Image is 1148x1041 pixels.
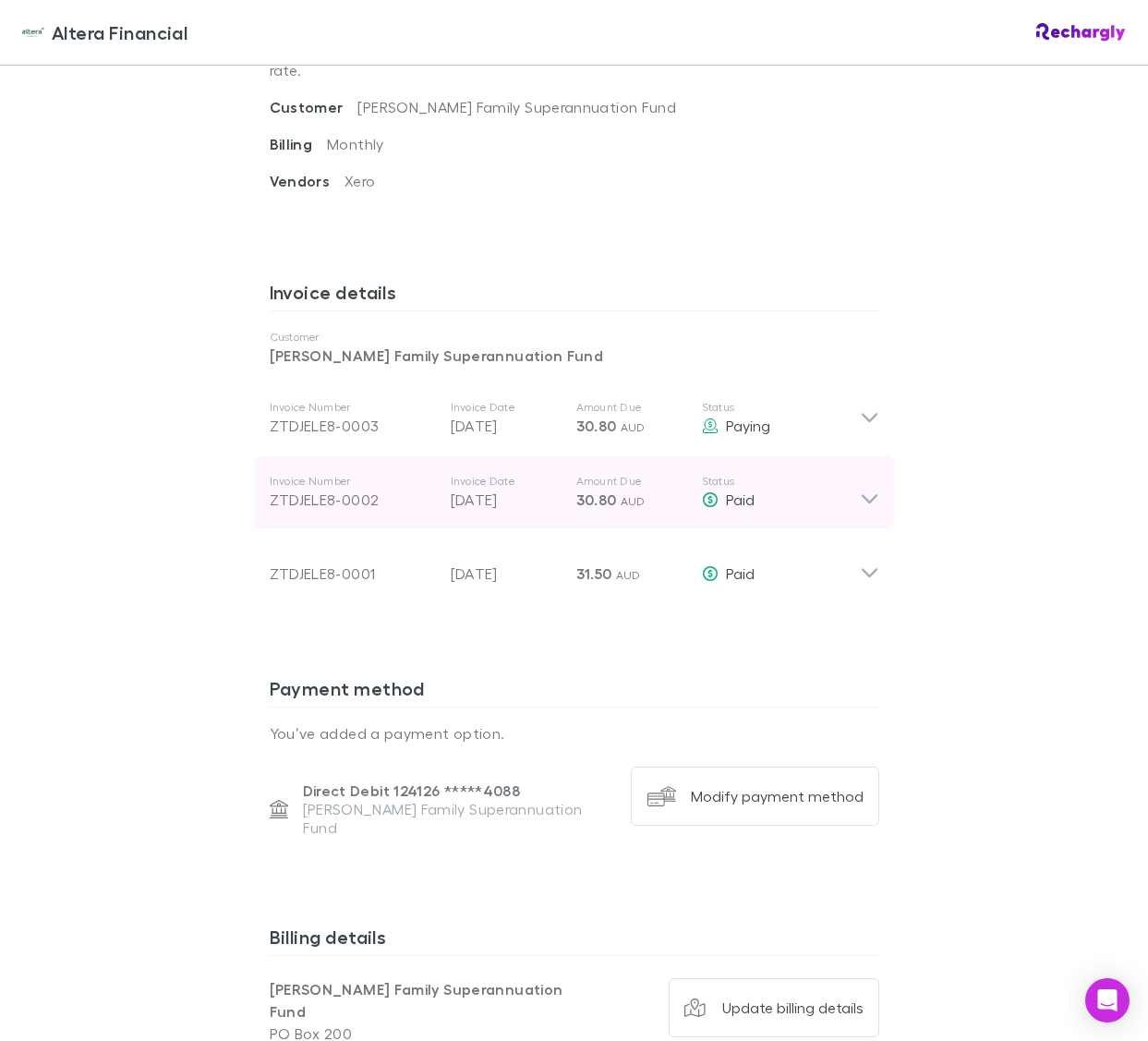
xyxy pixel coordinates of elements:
span: Paying [726,417,770,434]
div: ZTDJELE8-0001[DATE]31.50 AUDPaid [255,529,894,603]
p: Invoice Number [270,400,436,415]
span: Paid [726,490,755,508]
p: [PERSON_NAME] Family Superannuation Fund [270,978,574,1023]
p: [DATE] [451,563,562,585]
span: 31.50 [576,564,612,583]
p: Status [702,474,860,489]
span: AUD [616,568,641,582]
span: Vendors [270,172,345,190]
p: You’ve added a payment option. [270,722,879,744]
img: Modify payment method's Logo [647,781,676,811]
span: Customer [270,98,358,116]
div: ZTDJELE8-0003 [270,415,436,437]
span: 30.80 [576,417,617,435]
p: Direct Debit 124126 ***** 4088 [303,781,616,800]
p: Customer [270,330,879,345]
p: [DATE] [451,489,562,511]
button: Modify payment method [631,767,879,826]
span: Xero [344,172,375,189]
button: Update billing details [669,978,879,1037]
div: ZTDJELE8-0001 [270,563,436,585]
h3: Invoice details [270,281,879,310]
div: Invoice NumberZTDJELE8-0003Invoice Date[DATE]Amount Due30.80 AUDStatusPaying [255,381,894,455]
span: 30.80 [576,490,617,509]
span: AUD [621,420,646,434]
img: Rechargly Logo [1036,23,1126,42]
p: Invoice Date [451,400,562,415]
div: Update billing details [722,999,864,1017]
h3: Payment method [270,677,879,707]
p: Invoice Date [451,474,562,489]
div: Open Intercom Messenger [1085,978,1130,1023]
div: ZTDJELE8-0002 [270,489,436,511]
p: [DATE] [451,415,562,437]
span: AUD [621,494,646,508]
p: [PERSON_NAME] Family Superannuation Fund [303,800,616,837]
p: Invoice Number [270,474,436,489]
span: [PERSON_NAME] Family Superannuation Fund [357,98,676,115]
span: Billing [270,135,328,153]
p: Amount Due [576,474,687,489]
span: Paid [726,564,755,582]
p: Status [702,400,860,415]
span: Monthly [327,135,384,152]
div: Invoice NumberZTDJELE8-0002Invoice Date[DATE]Amount Due30.80 AUDStatusPaid [255,455,894,529]
img: Altera Financial's Logo [22,21,44,43]
div: Modify payment method [691,787,864,805]
p: [PERSON_NAME] Family Superannuation Fund [270,345,879,367]
h3: Billing details [270,926,879,955]
span: Altera Financial [52,18,187,46]
p: Amount Due [576,400,687,415]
